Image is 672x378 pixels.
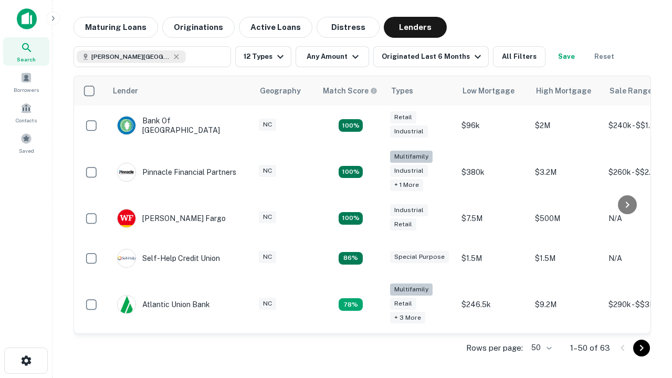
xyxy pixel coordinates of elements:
[259,119,276,131] div: NC
[323,85,375,97] h6: Match Score
[390,125,428,138] div: Industrial
[570,342,610,354] p: 1–50 of 63
[633,340,650,356] button: Go to next page
[530,76,603,106] th: High Mortgage
[530,278,603,331] td: $9.2M
[118,296,135,313] img: picture
[610,85,652,97] div: Sale Range
[117,116,243,135] div: Bank Of [GEOGRAPHIC_DATA]
[19,146,34,155] span: Saved
[456,278,530,331] td: $246.5k
[339,298,363,311] div: Matching Properties: 10, hasApolloMatch: undefined
[118,249,135,267] img: picture
[259,298,276,310] div: NC
[456,145,530,198] td: $380k
[91,52,170,61] span: [PERSON_NAME][GEOGRAPHIC_DATA], [GEOGRAPHIC_DATA]
[390,283,433,296] div: Multifamily
[118,209,135,227] img: picture
[3,129,49,157] a: Saved
[456,238,530,278] td: $1.5M
[391,85,413,97] div: Types
[390,312,425,324] div: + 3 more
[17,55,36,64] span: Search
[384,17,447,38] button: Lenders
[587,46,621,67] button: Reset
[390,151,433,163] div: Multifamily
[339,212,363,225] div: Matching Properties: 14, hasApolloMatch: undefined
[530,238,603,278] td: $1.5M
[14,86,39,94] span: Borrowers
[3,98,49,127] a: Contacts
[390,179,423,191] div: + 1 more
[536,85,591,97] div: High Mortgage
[339,252,363,265] div: Matching Properties: 11, hasApolloMatch: undefined
[16,116,37,124] span: Contacts
[390,218,416,230] div: Retail
[456,198,530,238] td: $7.5M
[235,46,291,67] button: 12 Types
[317,17,380,38] button: Distress
[259,251,276,263] div: NC
[117,249,220,268] div: Self-help Credit Union
[530,106,603,145] td: $2M
[317,76,385,106] th: Capitalize uses an advanced AI algorithm to match your search with the best lender. The match sco...
[107,76,254,106] th: Lender
[118,163,135,181] img: picture
[390,111,416,123] div: Retail
[385,76,456,106] th: Types
[382,50,484,63] div: Originated Last 6 Months
[390,251,449,263] div: Special Purpose
[113,85,138,97] div: Lender
[530,198,603,238] td: $500M
[339,119,363,132] div: Matching Properties: 15, hasApolloMatch: undefined
[390,298,416,310] div: Retail
[73,17,158,38] button: Maturing Loans
[254,76,317,106] th: Geography
[390,165,428,177] div: Industrial
[530,145,603,198] td: $3.2M
[259,165,276,177] div: NC
[493,46,545,67] button: All Filters
[390,204,428,216] div: Industrial
[456,106,530,145] td: $96k
[17,8,37,29] img: capitalize-icon.png
[463,85,514,97] div: Low Mortgage
[118,117,135,134] img: picture
[323,85,377,97] div: Capitalize uses an advanced AI algorithm to match your search with the best lender. The match sco...
[117,163,236,182] div: Pinnacle Financial Partners
[117,209,226,228] div: [PERSON_NAME] Fargo
[3,68,49,96] a: Borrowers
[296,46,369,67] button: Any Amount
[260,85,301,97] div: Geography
[117,295,210,314] div: Atlantic Union Bank
[373,46,489,67] button: Originated Last 6 Months
[466,342,523,354] p: Rows per page:
[527,340,553,355] div: 50
[162,17,235,38] button: Originations
[550,46,583,67] button: Save your search to get updates of matches that match your search criteria.
[239,17,312,38] button: Active Loans
[619,260,672,311] iframe: Chat Widget
[456,76,530,106] th: Low Mortgage
[3,37,49,66] a: Search
[339,166,363,178] div: Matching Properties: 23, hasApolloMatch: undefined
[259,211,276,223] div: NC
